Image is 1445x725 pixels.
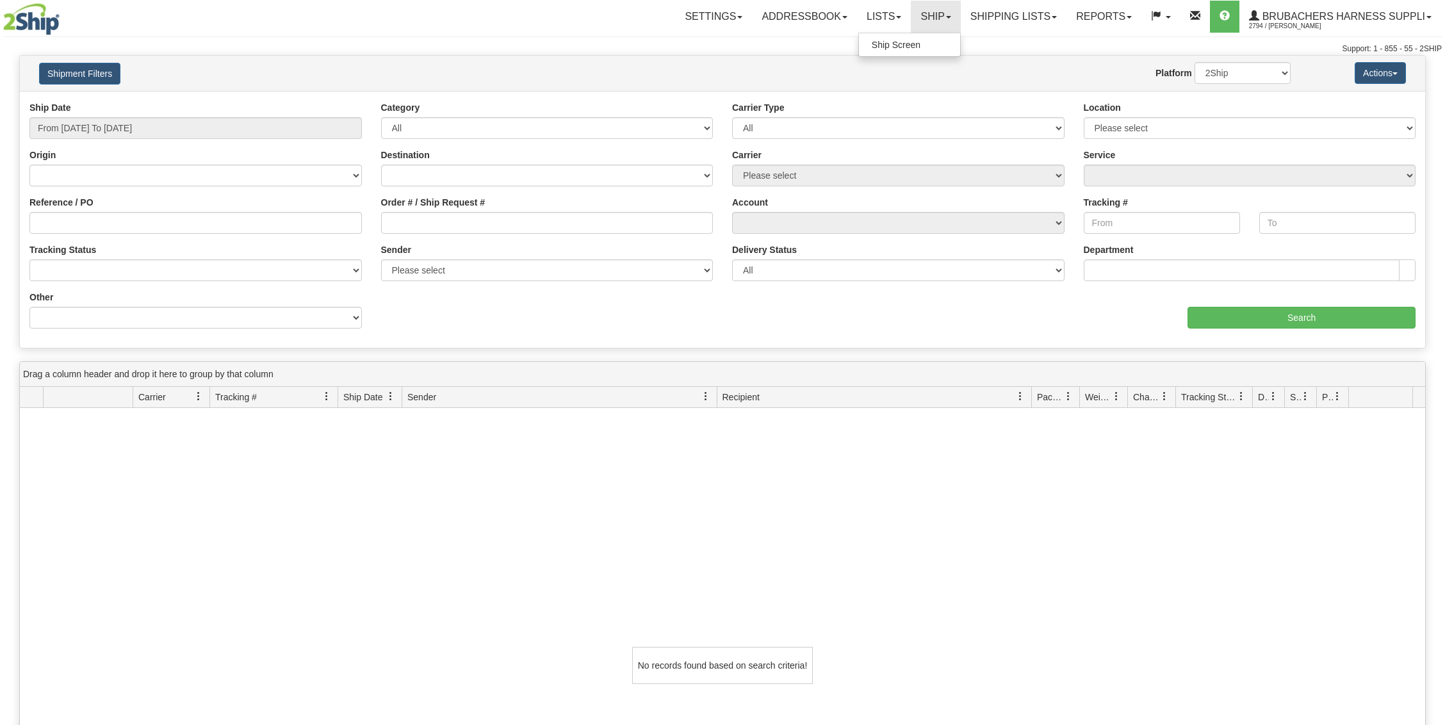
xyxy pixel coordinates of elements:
[1057,386,1079,407] a: Packages filter column settings
[381,196,486,209] label: Order # / Ship Request #
[732,243,797,256] label: Delivery Status
[1259,11,1425,22] span: Brubachers Harness Suppli
[1154,386,1175,407] a: Charge filter column settings
[1259,212,1416,234] input: To
[1084,243,1134,256] label: Department
[722,391,760,403] span: Recipient
[381,243,411,256] label: Sender
[859,37,960,53] a: Ship Screen
[316,386,338,407] a: Tracking # filter column settings
[1084,149,1116,161] label: Service
[732,101,784,114] label: Carrier Type
[1084,212,1240,234] input: From
[1230,386,1252,407] a: Tracking Status filter column settings
[872,40,920,50] span: Ship Screen
[1416,297,1444,428] iframe: chat widget
[752,1,857,33] a: Addressbook
[1258,391,1269,403] span: Delivery Status
[20,362,1425,387] div: grid grouping header
[1106,386,1127,407] a: Weight filter column settings
[1084,196,1128,209] label: Tracking #
[632,647,813,684] div: No records found based on search criteria!
[1085,391,1112,403] span: Weight
[188,386,209,407] a: Carrier filter column settings
[1262,386,1284,407] a: Delivery Status filter column settings
[961,1,1066,33] a: Shipping lists
[39,63,120,85] button: Shipment Filters
[1355,62,1406,84] button: Actions
[1188,307,1416,329] input: Search
[675,1,752,33] a: Settings
[1037,391,1064,403] span: Packages
[343,391,382,403] span: Ship Date
[1239,1,1441,33] a: Brubachers Harness Suppli 2794 / [PERSON_NAME]
[1066,1,1141,33] a: Reports
[381,101,420,114] label: Category
[29,149,56,161] label: Origin
[407,391,436,403] span: Sender
[1181,391,1237,403] span: Tracking Status
[29,101,71,114] label: Ship Date
[1322,391,1333,403] span: Pickup Status
[1084,101,1121,114] label: Location
[380,386,402,407] a: Ship Date filter column settings
[3,3,60,35] img: logo2794.jpg
[29,243,96,256] label: Tracking Status
[138,391,166,403] span: Carrier
[381,149,430,161] label: Destination
[1294,386,1316,407] a: Shipment Issues filter column settings
[29,291,53,304] label: Other
[1009,386,1031,407] a: Recipient filter column settings
[29,196,94,209] label: Reference / PO
[3,44,1442,54] div: Support: 1 - 855 - 55 - 2SHIP
[1155,67,1192,79] label: Platform
[732,149,762,161] label: Carrier
[695,386,717,407] a: Sender filter column settings
[857,1,911,33] a: Lists
[911,1,960,33] a: Ship
[1249,20,1345,33] span: 2794 / [PERSON_NAME]
[1133,391,1160,403] span: Charge
[732,196,768,209] label: Account
[1290,391,1301,403] span: Shipment Issues
[1327,386,1348,407] a: Pickup Status filter column settings
[215,391,257,403] span: Tracking #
